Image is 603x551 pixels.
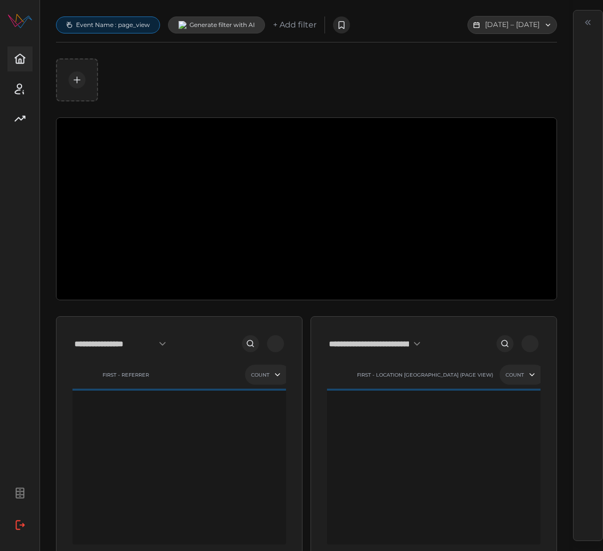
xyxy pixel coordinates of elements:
[505,372,524,378] div: Count
[333,16,350,33] button: save predicate
[467,16,557,34] button: [DATE] – [DATE]
[521,335,538,352] button: open dashboard
[68,71,85,88] button: save predicate
[270,368,284,382] button: Sort
[267,335,284,352] button: open dashboard
[76,21,150,29] span: Event Name : page_view
[273,19,316,31] p: + Add filter
[189,21,255,29] p: Generate filter with AI
[581,15,595,29] button: Expand chat panel
[102,372,149,378] div: First - Referrer
[357,372,493,378] div: First - Location [GEOGRAPHIC_DATA] (Page View)
[496,335,513,352] button: search
[242,335,259,352] button: search
[251,372,269,378] div: Count
[525,368,539,382] button: Sort
[178,21,186,29] img: AI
